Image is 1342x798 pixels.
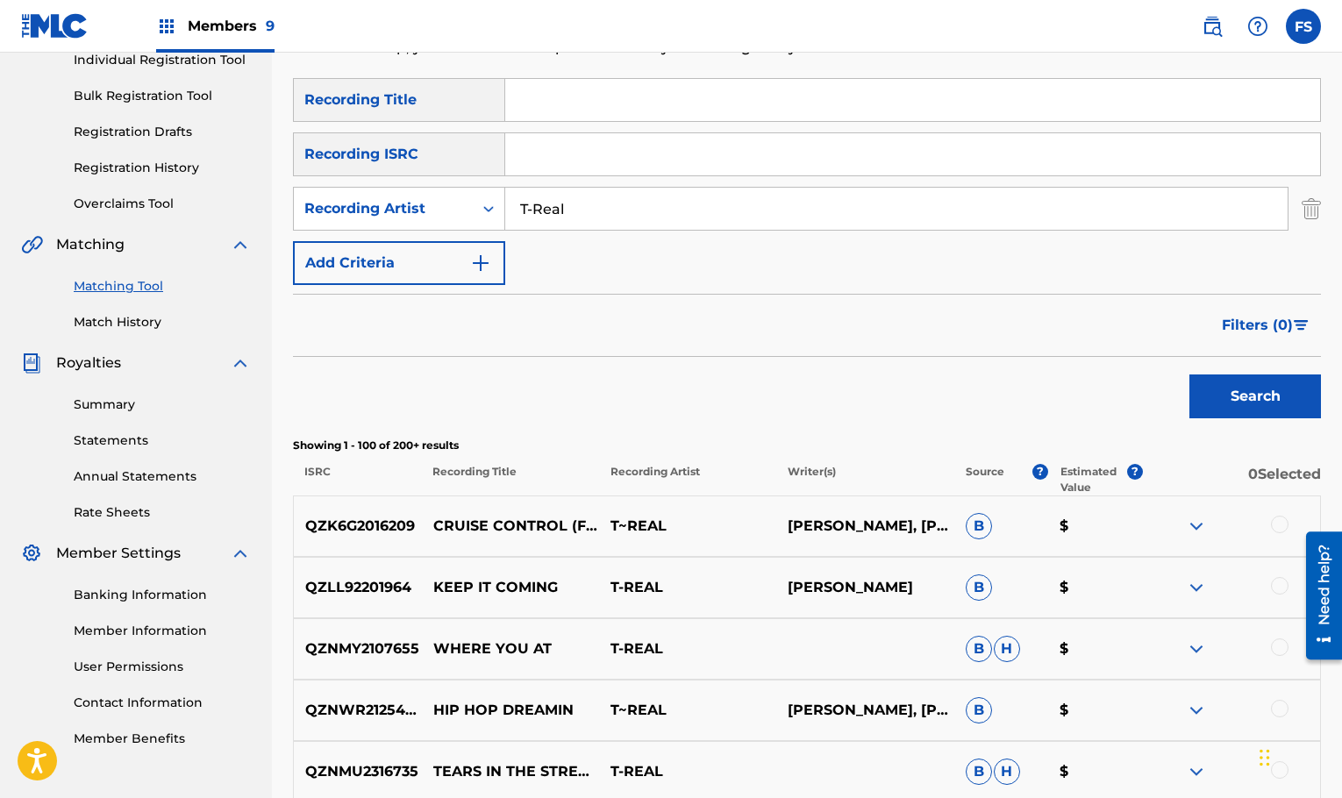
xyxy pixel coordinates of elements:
[74,622,251,640] a: Member Information
[74,195,251,213] a: Overclaims Tool
[1202,16,1223,37] img: search
[422,577,599,598] p: KEEP IT COMING
[21,13,89,39] img: MLC Logo
[598,464,776,495] p: Recording Artist
[1048,700,1143,721] p: $
[1186,638,1207,659] img: expand
[1060,464,1128,495] p: Estimated Value
[1186,700,1207,721] img: expand
[1048,516,1143,537] p: $
[1143,464,1321,495] p: 0 Selected
[74,277,251,296] a: Matching Tool
[293,438,1321,453] p: Showing 1 - 100 of 200+ results
[230,353,251,374] img: expand
[1186,577,1207,598] img: expand
[776,464,954,495] p: Writer(s)
[966,759,992,785] span: B
[56,543,181,564] span: Member Settings
[776,577,953,598] p: [PERSON_NAME]
[293,241,505,285] button: Add Criteria
[966,513,992,539] span: B
[266,18,275,34] span: 9
[74,87,251,105] a: Bulk Registration Tool
[994,759,1020,785] span: H
[1048,761,1143,782] p: $
[1293,525,1342,666] iframe: Resource Center
[966,636,992,662] span: B
[294,516,422,537] p: QZK6G2016209
[294,638,422,659] p: QZNMY2107655
[74,658,251,676] a: User Permissions
[1048,577,1143,598] p: $
[230,234,251,255] img: expand
[188,16,275,36] span: Members
[776,516,953,537] p: [PERSON_NAME], [PERSON_NAME], [PERSON_NAME]
[1048,638,1143,659] p: $
[1186,761,1207,782] img: expand
[156,16,177,37] img: Top Rightsholders
[1032,464,1048,480] span: ?
[74,123,251,141] a: Registration Drafts
[422,516,599,537] p: CRUISE CONTROL (FEAT. THE DIFFERENCE)
[1302,187,1321,231] img: Delete Criterion
[294,577,422,598] p: QZLL92201964
[966,464,1004,495] p: Source
[599,761,776,782] p: T-REAL
[966,697,992,723] span: B
[1222,315,1293,336] span: Filters ( 0 )
[966,574,992,601] span: B
[56,234,125,255] span: Matching
[293,464,421,495] p: ISRC
[1247,16,1268,37] img: help
[470,253,491,274] img: 9d2ae6d4665cec9f34b9.svg
[1294,320,1309,331] img: filter
[1127,464,1143,480] span: ?
[21,353,42,374] img: Royalties
[421,464,599,495] p: Recording Title
[74,503,251,522] a: Rate Sheets
[21,234,43,255] img: Matching
[1186,516,1207,537] img: expand
[74,159,251,177] a: Registration History
[1260,731,1270,784] div: Drag
[1240,9,1275,44] div: Help
[422,638,599,659] p: WHERE YOU AT
[599,638,776,659] p: T-REAL
[599,700,776,721] p: T~REAL
[422,700,599,721] p: HIP HOP DREAMIN
[1286,9,1321,44] div: User Menu
[304,198,462,219] div: Recording Artist
[1195,9,1230,44] a: Public Search
[294,700,422,721] p: QZNWR2125403
[74,730,251,748] a: Member Benefits
[422,761,599,782] p: TEARS IN THE STREETS
[294,761,422,782] p: QZNMU2316735
[599,577,776,598] p: T-REAL
[74,395,251,414] a: Summary
[74,313,251,331] a: Match History
[1189,374,1321,418] button: Search
[74,467,251,486] a: Annual Statements
[74,51,251,69] a: Individual Registration Tool
[230,543,251,564] img: expand
[599,516,776,537] p: T~REAL
[56,353,121,374] span: Royalties
[74,586,251,604] a: Banking Information
[1211,303,1321,347] button: Filters (0)
[776,700,953,721] p: [PERSON_NAME], [PERSON_NAME]
[1254,714,1342,798] iframe: Chat Widget
[74,694,251,712] a: Contact Information
[293,78,1321,427] form: Search Form
[74,431,251,450] a: Statements
[994,636,1020,662] span: H
[21,543,42,564] img: Member Settings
